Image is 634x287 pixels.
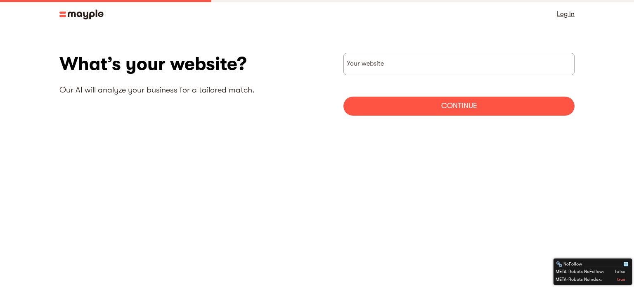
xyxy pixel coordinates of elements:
h1: What’s your website? [59,53,317,75]
form: websiteStep [343,53,575,116]
div: Minimize [623,261,629,268]
div: true [617,276,625,283]
a: Log in [557,8,575,20]
p: Our AI will analyze your business for a tailored match. [59,85,317,95]
div: NoFollow [556,261,623,268]
div: META-Robots NoIndex: [556,275,630,283]
div: META-Robots NoFollow: [556,267,630,275]
div: false [615,268,625,275]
